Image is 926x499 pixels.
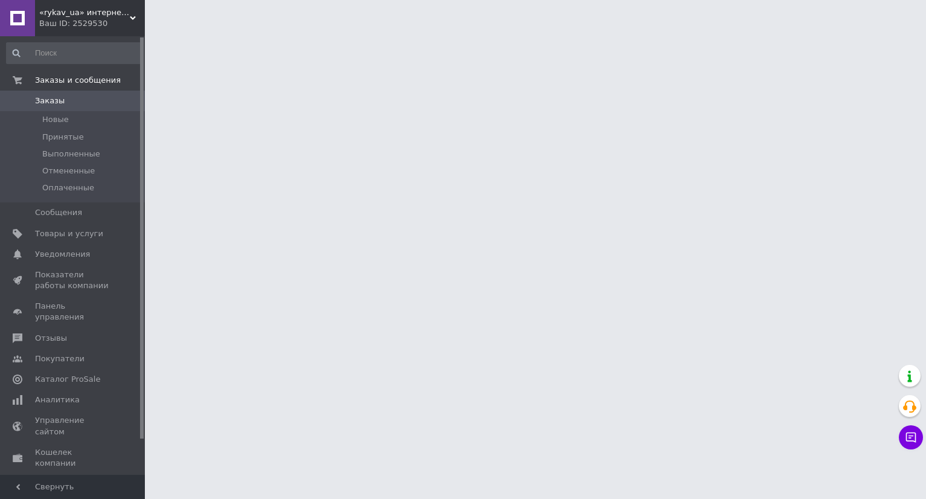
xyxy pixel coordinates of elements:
[42,132,84,143] span: Принятые
[35,95,65,106] span: Заказы
[35,415,112,437] span: Управление сайтом
[899,425,923,449] button: Чат с покупателем
[35,447,112,469] span: Кошелек компании
[6,42,142,64] input: Поиск
[35,301,112,323] span: Панель управления
[35,333,67,344] span: Отзывы
[42,149,100,159] span: Выполненные
[35,75,121,86] span: Заказы и сообщения
[42,166,95,176] span: Отмененные
[42,182,94,193] span: Оплаченные
[35,207,82,218] span: Сообщения
[35,374,100,385] span: Каталог ProSale
[35,228,103,239] span: Товары и услуги
[42,114,69,125] span: Новые
[35,269,112,291] span: Показатели работы компании
[35,249,90,260] span: Уведомления
[35,353,85,364] span: Покупатели
[39,18,145,29] div: Ваш ID: 2529530
[39,7,130,18] span: «rykav_ua» интернет магазин одежды и обуви
[35,394,80,405] span: Аналитика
